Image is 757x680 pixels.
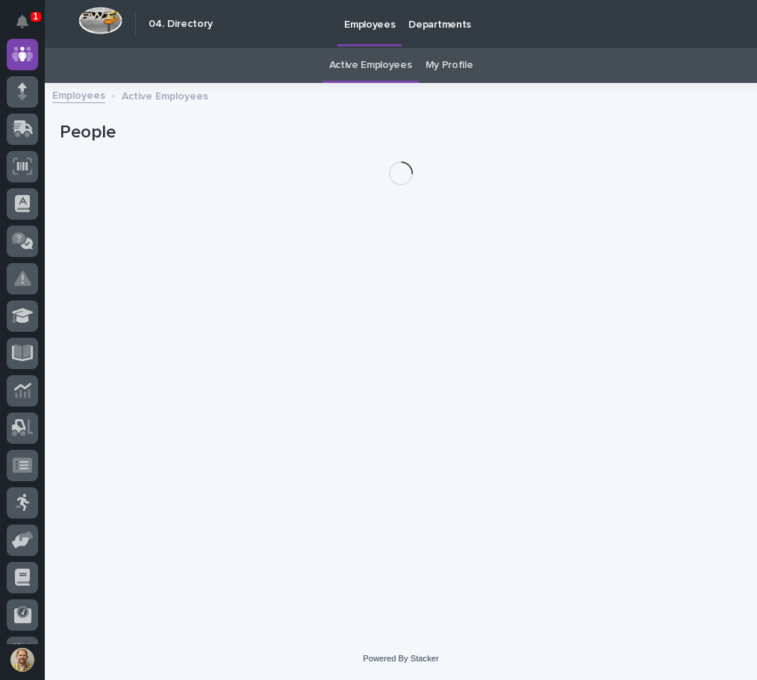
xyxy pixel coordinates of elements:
button: Notifications [7,6,38,37]
p: 1 [33,11,38,22]
h2: 04. Directory [149,18,213,31]
p: Active Employees [122,87,208,103]
div: Notifications1 [19,15,38,39]
button: users-avatar [7,644,38,676]
a: My Profile [426,48,473,83]
a: Powered By Stacker [363,654,438,663]
a: Employees [52,86,105,103]
img: Workspace Logo [78,7,122,34]
a: Active Employees [329,48,412,83]
h1: People [60,122,742,143]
